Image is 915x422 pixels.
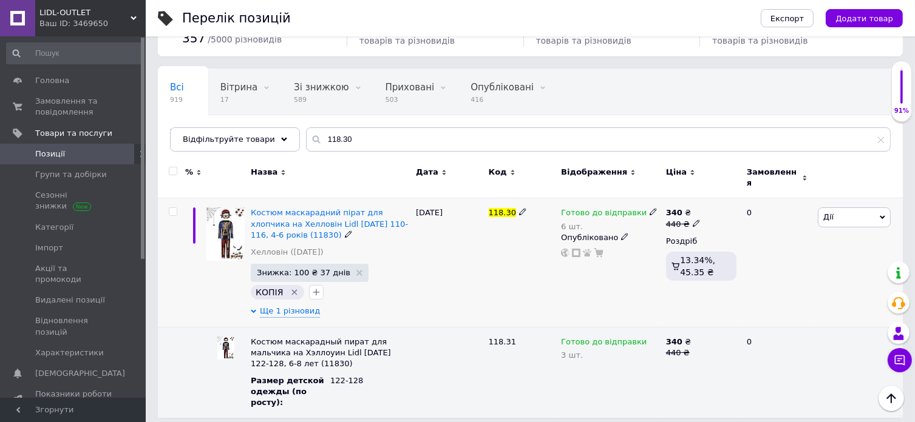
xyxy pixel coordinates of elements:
img: Костюм маскарадний пірат для хлопчика на Хелловін Lidl Halloween 122-128, 6-8 років (11830) [217,337,234,360]
span: Готово до відправки [561,208,647,221]
span: Замовлення [747,167,799,189]
span: 919 [170,95,184,104]
span: Костюм маскарадный пират для мальчика на Хэллоуин Lidl [DATE] 122-128, 6-8 лет (11830) [251,337,391,368]
div: 440 ₴ [666,347,736,358]
div: 91% [892,107,911,115]
span: LIDL-OUTLET [39,7,131,18]
span: 13.34%, 45.35 ₴ [680,255,715,277]
span: Відображення [561,167,627,178]
b: 340 [666,337,682,346]
span: Видалені позиції [35,295,105,306]
span: [DEMOGRAPHIC_DATA] [35,368,125,379]
div: 6 шт. [561,222,658,231]
div: ₴ [666,207,701,218]
div: Роздріб [666,236,736,247]
span: Категорії [35,222,73,233]
span: Готово до відправки [561,337,647,350]
span: товарів та різновидів [359,36,455,45]
b: 340 [666,208,682,217]
span: Опубліковані [471,82,534,93]
span: Сезонні знижки [35,190,112,212]
span: % [185,167,193,178]
span: Ціна [666,167,687,178]
div: Опубліковано [561,232,660,243]
span: Відфільтруйте товари [183,135,275,144]
span: Відновлення позицій [35,315,112,337]
button: Експорт [761,9,814,27]
input: Пошук [6,42,143,64]
span: Показники роботи компанії [35,389,112,410]
span: 357 [182,31,205,45]
span: Дата [416,167,438,178]
div: [DATE] [413,198,486,327]
span: товарів та різновидів [712,36,808,45]
span: / 5000 різновидів [208,35,282,44]
div: ₴ [666,337,736,347]
span: 503 [386,95,435,104]
span: 17 [220,95,257,104]
span: Дії [823,212,834,221]
span: 416 [471,95,534,104]
button: Чат з покупцем [888,348,912,372]
span: Головна [35,75,69,86]
span: Акції та промокоди [35,263,112,285]
span: Вітрина [220,82,257,93]
span: Знижка: 100 ₴ 37 днів [257,269,350,276]
span: 589 [294,95,349,104]
span: Додати товар [835,14,893,23]
a: Хелловін ([DATE]) [251,247,324,258]
div: 122-128 [330,375,410,386]
span: товарів та різновидів [536,36,631,45]
span: КОПІЯ [256,287,283,297]
span: Замовлення та повідомлення [35,96,112,118]
svg: Видалити мітку [290,287,299,297]
span: Імпорт [35,243,63,253]
span: Характеристики [35,347,104,358]
button: Додати товар [826,9,903,27]
span: Позиції [35,149,65,159]
span: Експорт [770,14,804,23]
span: Женская одежда [170,128,253,139]
a: Костюм маскарадний пірат для хлопчика на Хелловін Lidl [DATE] 110-116, 4-6 років (11830) [251,208,408,239]
span: Ще 1 різновид [260,306,320,317]
img: Костюм маскарадный пират для мальчика на Хэллоуин Lidl Halloween 110-116, 4-6 лет (11830) [206,207,245,260]
span: 118.31 [489,337,517,346]
div: 0 [740,327,815,418]
span: Приховані [386,82,435,93]
input: Пошук по назві позиції, артикулу і пошуковим запитам [306,127,891,152]
span: 118.30 [489,208,517,217]
div: 0 [740,198,815,327]
span: Зі знижкою [294,82,349,93]
span: Назва [251,167,277,178]
div: 3 шт. [561,350,660,360]
div: Перелік позицій [182,12,291,25]
div: Размер детской одежды (по росту) : [251,375,330,409]
span: Товари та послуги [35,128,112,139]
span: Код [489,167,507,178]
div: Ваш ID: 3469650 [39,18,146,29]
div: 440 ₴ [666,219,701,230]
button: Наверх [879,386,904,411]
span: Всі [170,82,184,93]
span: Групи та добірки [35,169,107,180]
